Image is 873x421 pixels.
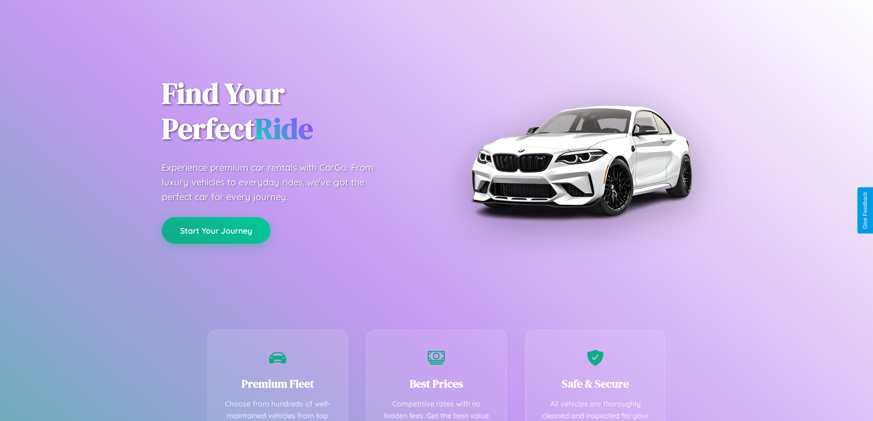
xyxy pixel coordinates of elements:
h1: Find Your Perfect [162,76,423,147]
div: Give Feedback [862,192,868,229]
h3: Safe & Secure [539,376,652,391]
h3: Best Prices [380,376,493,391]
img: Premium BMW car rental vehicle [467,46,696,275]
span: Ride [255,109,313,148]
p: Experience premium car rentals with CarGo. From luxury vehicles to everyday rides, we've got the ... [162,160,391,204]
h3: Premium Fleet [222,376,334,391]
button: Start Your Journey [162,217,270,244]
